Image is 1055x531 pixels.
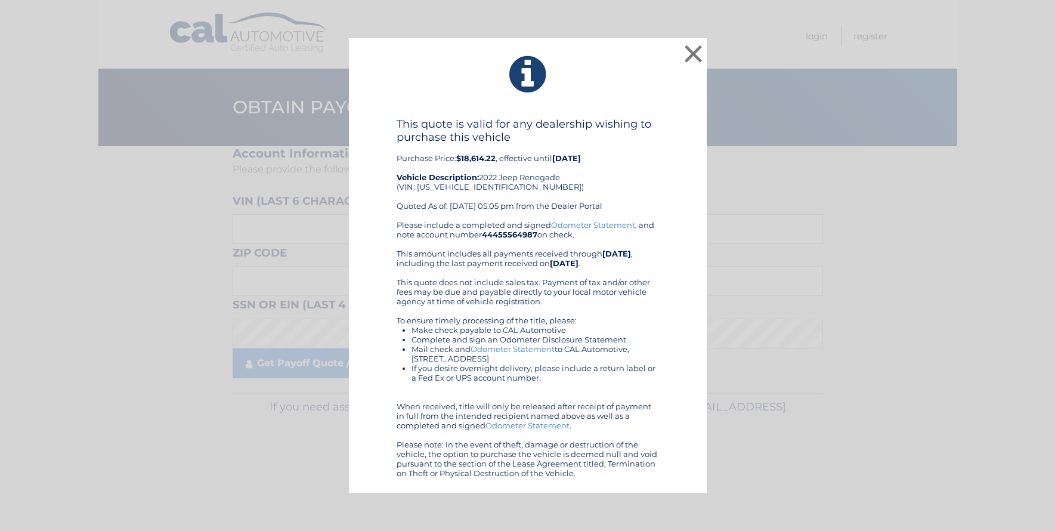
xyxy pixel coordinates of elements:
a: Odometer Statement [485,421,570,430]
b: [DATE] [550,258,578,268]
b: [DATE] [602,249,631,258]
li: Complete and sign an Odometer Disclosure Statement [412,335,659,344]
strong: Vehicle Description: [397,172,479,182]
button: × [682,42,706,66]
div: Please include a completed and signed , and note account number on check. This amount includes al... [397,220,659,478]
a: Odometer Statement [471,344,555,354]
a: Odometer Statement [551,220,635,230]
h4: This quote is valid for any dealership wishing to purchase this vehicle [397,118,659,144]
b: [DATE] [552,153,581,163]
li: Mail check and to CAL Automotive, [STREET_ADDRESS] [412,344,659,363]
b: $18,614.22 [456,153,496,163]
div: Purchase Price: , effective until 2022 Jeep Renegade (VIN: [US_VEHICLE_IDENTIFICATION_NUMBER]) Qu... [397,118,659,220]
b: 44455564987 [482,230,537,239]
li: Make check payable to CAL Automotive [412,325,659,335]
li: If you desire overnight delivery, please include a return label or a Fed Ex or UPS account number. [412,363,659,382]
